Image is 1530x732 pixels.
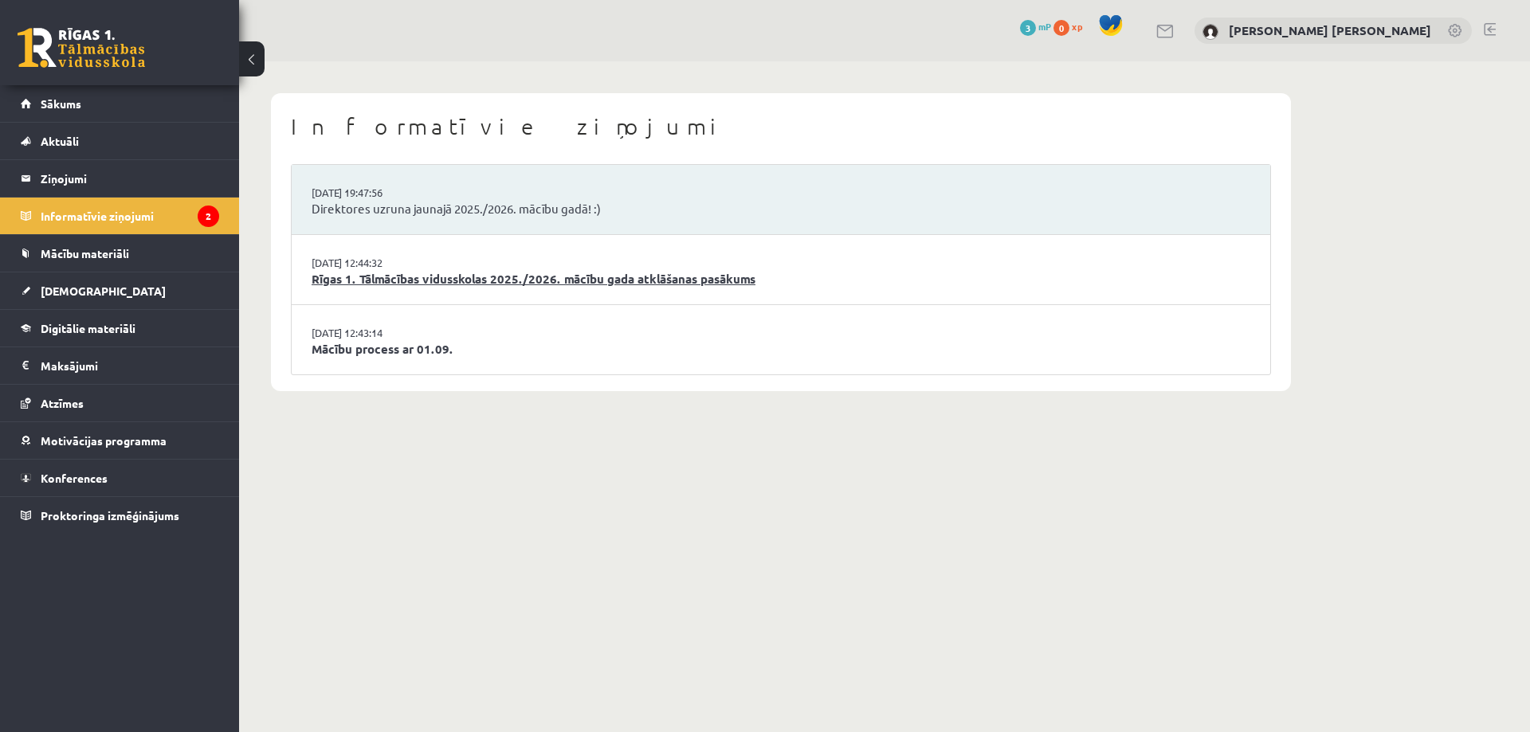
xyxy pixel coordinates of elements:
a: Proktoringa izmēģinājums [21,497,219,534]
a: Sākums [21,85,219,122]
legend: Informatīvie ziņojumi [41,198,219,234]
a: [PERSON_NAME] [PERSON_NAME] [1229,22,1431,38]
a: [DATE] 12:43:14 [312,325,431,341]
a: Atzīmes [21,385,219,421]
a: 0 xp [1053,20,1090,33]
span: 0 [1053,20,1069,36]
a: Mācību process ar 01.09. [312,340,1250,358]
a: Informatīvie ziņojumi2 [21,198,219,234]
a: Ziņojumi [21,160,219,197]
a: Rīgas 1. Tālmācības vidusskola [18,28,145,68]
legend: Ziņojumi [41,160,219,197]
a: Digitālie materiāli [21,310,219,346]
a: [DATE] 12:44:32 [312,255,431,271]
a: Direktores uzruna jaunajā 2025./2026. mācību gadā! :) [312,200,1250,218]
a: [DEMOGRAPHIC_DATA] [21,272,219,309]
span: Digitālie materiāli [41,321,135,335]
a: [DATE] 19:47:56 [312,185,431,201]
span: Proktoringa izmēģinājums [41,508,179,523]
a: Motivācijas programma [21,422,219,459]
span: Atzīmes [41,396,84,410]
legend: Maksājumi [41,347,219,384]
a: Aktuāli [21,123,219,159]
i: 2 [198,206,219,227]
img: Frančesko Pio Bevilakva [1202,24,1218,40]
span: Mācību materiāli [41,246,129,260]
a: Mācību materiāli [21,235,219,272]
span: Motivācijas programma [41,433,167,448]
span: Aktuāli [41,134,79,148]
span: [DEMOGRAPHIC_DATA] [41,284,166,298]
span: Konferences [41,471,108,485]
a: Maksājumi [21,347,219,384]
span: xp [1072,20,1082,33]
a: Konferences [21,460,219,496]
span: 3 [1020,20,1036,36]
span: mP [1038,20,1051,33]
span: Sākums [41,96,81,111]
h1: Informatīvie ziņojumi [291,113,1271,140]
a: Rīgas 1. Tālmācības vidusskolas 2025./2026. mācību gada atklāšanas pasākums [312,270,1250,288]
a: 3 mP [1020,20,1051,33]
